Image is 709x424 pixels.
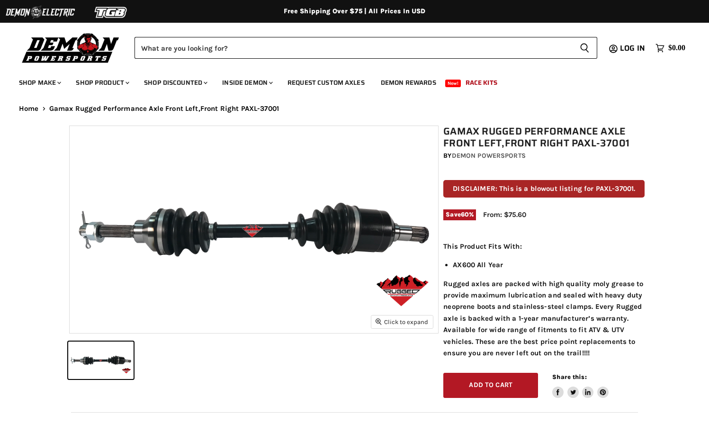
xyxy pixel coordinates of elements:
a: Demon Powersports [452,152,526,160]
a: Shop Product [69,73,135,92]
button: Add to cart [443,373,538,398]
li: AX600 All Year [453,259,645,271]
a: Request Custom Axles [280,73,372,92]
span: From: $75.60 [483,210,526,219]
img: TGB Logo 2 [76,3,147,21]
button: Gamax Rugged Performance Axle Front Left,Front Right PAXL-37001 thumbnail [68,342,134,379]
img: Demon Powersports [19,31,123,64]
h1: Gamax Rugged Performance Axle Front Left,Front Right PAXL-37001 [443,126,645,149]
span: $0.00 [668,44,685,53]
p: DISCLAIMER: This is a blowout listing for PAXL-37001. [443,180,645,198]
span: Click to expand [376,318,428,325]
div: Rugged axles are packed with high quality moly grease to provide maximum lubrication and sealed w... [443,241,645,359]
button: Search [572,37,597,59]
form: Product [135,37,597,59]
input: Search [135,37,572,59]
aside: Share this: [552,373,609,398]
p: This Product Fits With: [443,241,645,252]
span: Log in [620,42,645,54]
ul: Main menu [12,69,683,92]
span: Share this: [552,373,586,380]
a: $0.00 [651,41,690,55]
span: New! [445,80,461,87]
a: Inside Demon [215,73,278,92]
a: Shop Make [12,73,67,92]
img: Gamax Rugged Performance Axle Front Left,Front Right PAXL-37001 [70,126,438,333]
img: Demon Electric Logo 2 [5,3,76,21]
button: Click to expand [371,316,433,328]
a: Race Kits [458,73,504,92]
a: Log in [616,44,651,53]
a: Home [19,105,39,113]
a: Demon Rewards [374,73,443,92]
span: 60 [461,211,469,218]
span: Gamax Rugged Performance Axle Front Left,Front Right PAXL-37001 [49,105,279,113]
a: Shop Discounted [137,73,213,92]
span: Save % [443,209,476,220]
div: by [443,151,645,161]
span: Add to cart [469,381,512,389]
